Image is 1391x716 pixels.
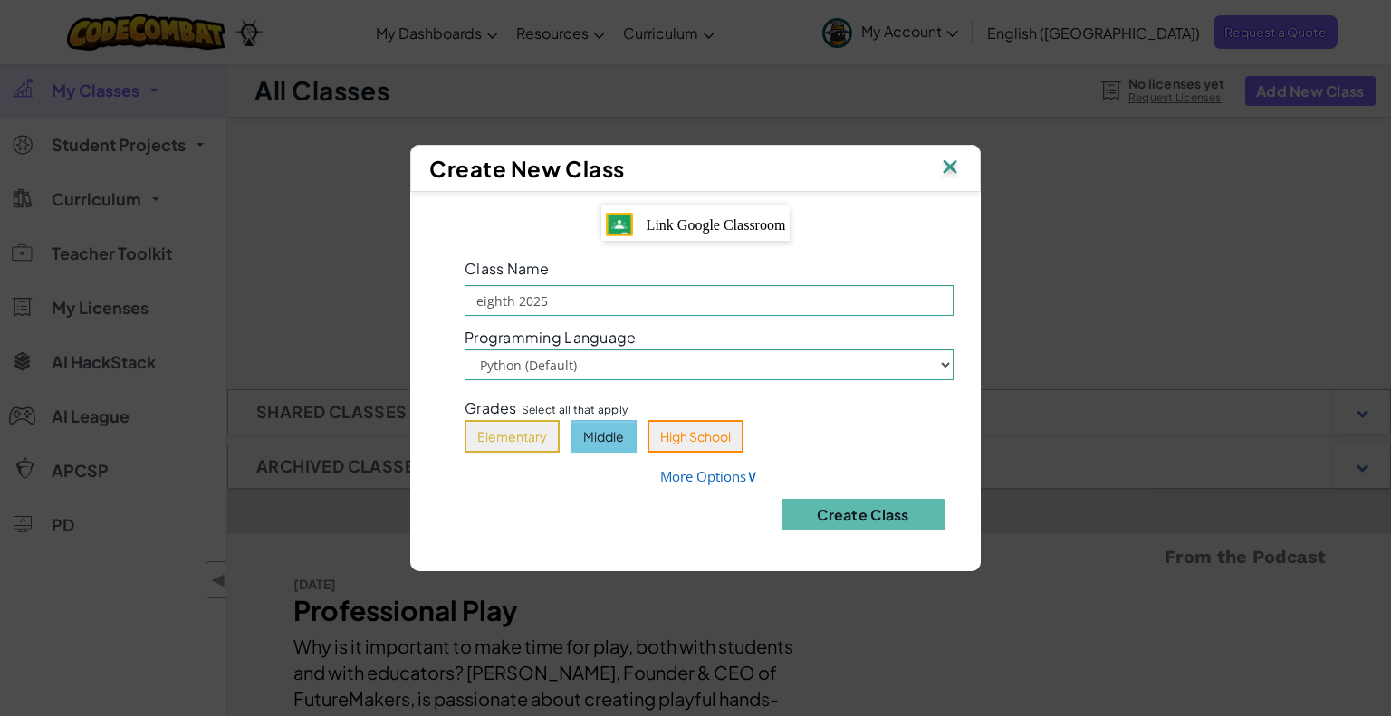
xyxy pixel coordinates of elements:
[647,217,786,233] span: Link Google Classroom
[571,420,637,453] button: Middle
[465,398,517,417] span: Grades
[648,420,743,453] button: High School
[606,213,633,236] img: IconGoogleClassroom.svg
[660,467,758,485] a: More Options
[782,499,945,530] button: Create Class
[429,155,625,182] span: Create New Class
[465,259,550,278] span: Class Name
[465,420,560,453] button: Elementary
[938,155,962,182] img: IconClose.svg
[746,464,758,486] span: ∨
[522,401,628,418] span: Select all that apply
[465,329,636,345] span: Programming Language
